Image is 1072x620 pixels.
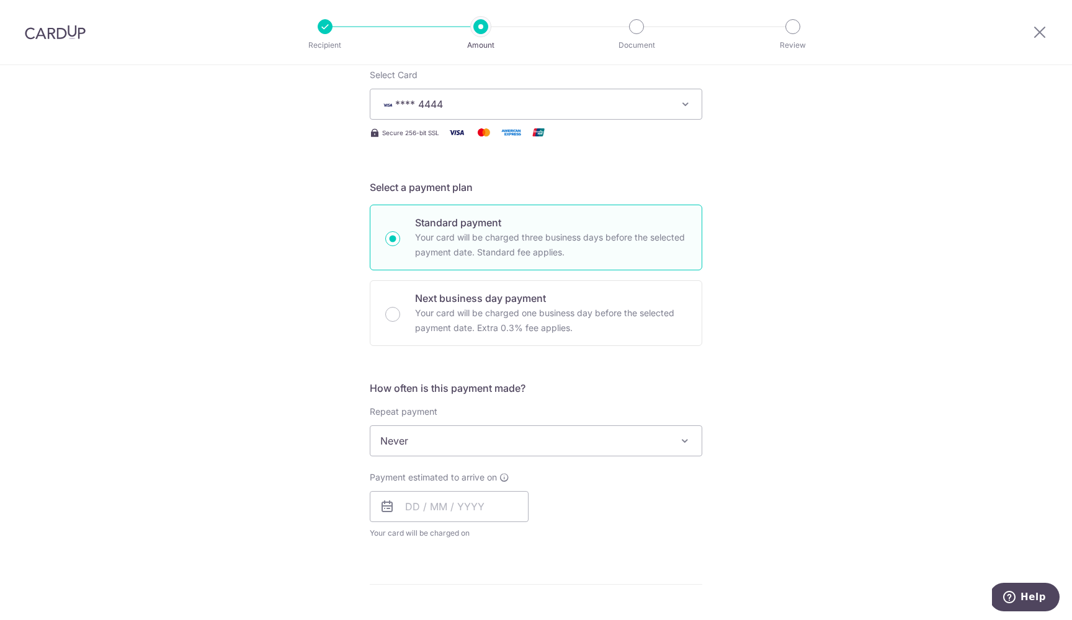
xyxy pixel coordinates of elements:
span: Secure 256-bit SSL [382,128,439,138]
h5: Select a payment plan [370,180,702,195]
img: Mastercard [471,125,496,140]
span: Never [370,426,702,456]
iframe: Opens a widget where you can find more information [992,583,1060,614]
img: American Express [499,125,524,140]
p: Document [591,39,682,51]
p: Recipient [279,39,371,51]
label: Repeat payment [370,405,437,418]
img: CardUp [25,25,86,40]
p: Your card will be charged three business days before the selected payment date. Standard fee appl... [415,230,687,260]
p: Amount [435,39,527,51]
p: Your card will be charged one business day before the selected payment date. Extra 0.3% fee applies. [415,306,687,335]
input: DD / MM / YYYY [370,491,529,522]
p: Review [747,39,839,51]
img: Visa [444,125,469,140]
p: Next business day payment [415,291,687,306]
img: Union Pay [526,125,551,140]
span: Your card will be charged on [370,527,529,539]
p: Standard payment [415,215,687,230]
span: Never [370,425,702,456]
span: translation missing: en.payables.payment_networks.credit_card.summary.labels.select_card [370,69,418,80]
h5: How often is this payment made? [370,381,702,396]
img: VISA [380,100,395,109]
span: Payment estimated to arrive on [370,471,497,484]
